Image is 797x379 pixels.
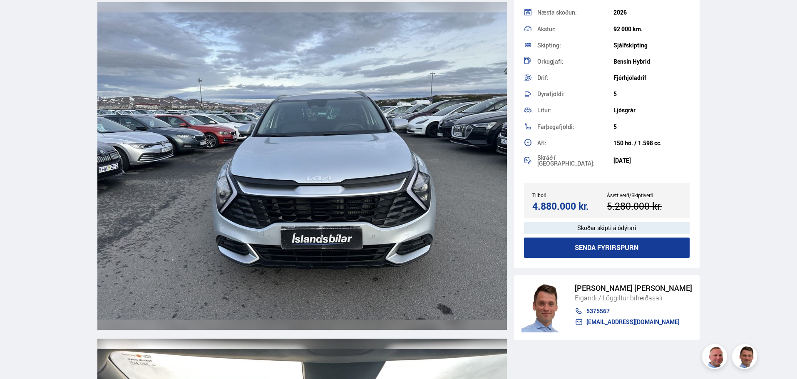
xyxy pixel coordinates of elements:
a: [EMAIL_ADDRESS][DOMAIN_NAME] [575,319,692,325]
div: Bensín Hybrid [613,58,690,65]
div: 92 000 km. [613,26,690,32]
img: FbJEzSuNWCJXmdc-.webp [733,345,758,370]
div: Næsta skoðun: [537,10,613,15]
div: Drif: [537,75,613,81]
div: Orkugjafi: [537,59,613,64]
div: Ljósgrár [613,107,690,114]
div: Dyrafjöldi: [537,91,613,97]
div: Akstur: [537,26,613,32]
div: Farþegafjöldi: [537,124,613,130]
button: Senda fyrirspurn [524,238,690,258]
button: Opna LiveChat spjallviðmót [7,3,32,28]
div: Skoðar skipti á ódýrari [524,222,690,234]
div: Eigandi / Löggiltur bifreiðasali [575,292,692,303]
div: 150 hö. / 1.598 cc. [613,140,690,146]
div: Ásett verð/Skiptiverð [607,192,681,198]
div: Fjórhjóladrif [613,74,690,81]
div: 5 [613,124,690,130]
div: Skipting: [537,42,613,48]
div: 5.280.000 kr. [607,201,679,212]
a: 5375567 [575,308,692,315]
div: [DATE] [613,157,690,164]
div: Litur: [537,107,613,113]
div: Tilboð: [532,192,607,198]
div: 5 [613,91,690,97]
div: Sjálfskipting [613,42,690,49]
div: Skráð í [GEOGRAPHIC_DATA]: [537,155,613,166]
div: [PERSON_NAME] [PERSON_NAME] [575,284,692,292]
img: siFngHWaQ9KaOqBr.png [703,345,728,370]
img: 2840898.jpeg [97,2,507,329]
img: FbJEzSuNWCJXmdc-.webp [521,282,566,332]
div: 4.880.000 kr. [532,201,604,212]
div: Afl: [537,140,613,146]
div: 2026 [613,9,690,16]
